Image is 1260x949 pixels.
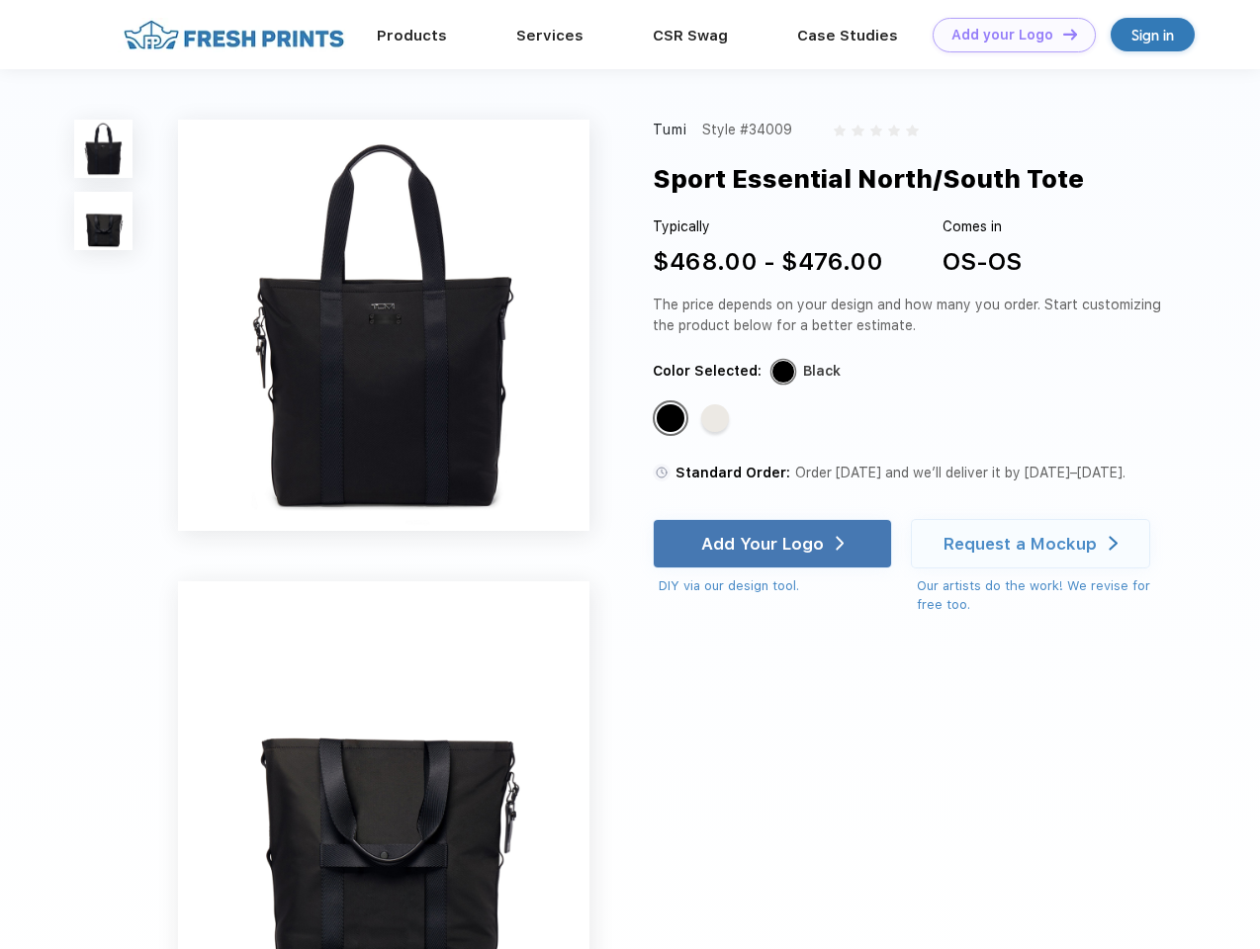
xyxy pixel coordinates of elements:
[653,160,1084,198] div: Sport Essential North/South Tote
[653,244,883,280] div: $468.00 - $476.00
[906,125,918,136] img: gray_star.svg
[675,465,790,480] span: Standard Order:
[74,192,133,250] img: func=resize&h=100
[74,120,133,178] img: func=resize&h=100
[888,125,900,136] img: gray_star.svg
[178,120,589,531] img: func=resize&h=640
[803,361,841,382] div: Black
[653,216,883,237] div: Typically
[852,125,863,136] img: gray_star.svg
[834,125,846,136] img: gray_star.svg
[795,465,1125,480] span: Order [DATE] and we’ll deliver it by [DATE]–[DATE].
[836,536,845,551] img: white arrow
[1109,536,1118,551] img: white arrow
[118,18,350,52] img: fo%20logo%202.webp
[653,120,688,140] div: Tumi
[701,534,824,554] div: Add Your Logo
[702,120,792,140] div: Style #34009
[653,295,1169,336] div: The price depends on your design and how many you order. Start customizing the product below for ...
[943,216,1022,237] div: Comes in
[917,576,1169,615] div: Our artists do the work! We revise for free too.
[377,27,447,44] a: Products
[659,576,892,596] div: DIY via our design tool.
[701,404,729,432] div: Off White Tan
[951,27,1053,43] div: Add your Logo
[1063,29,1077,40] img: DT
[1111,18,1195,51] a: Sign in
[653,464,671,481] img: standard order
[943,244,1022,280] div: OS-OS
[657,404,684,432] div: Black
[944,534,1097,554] div: Request a Mockup
[1131,24,1174,46] div: Sign in
[653,361,762,382] div: Color Selected:
[870,125,882,136] img: gray_star.svg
